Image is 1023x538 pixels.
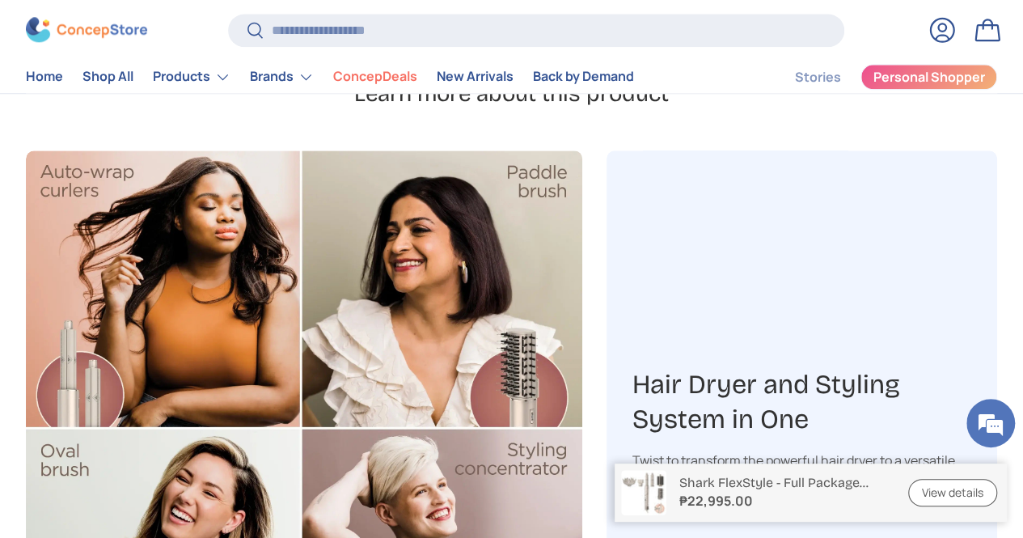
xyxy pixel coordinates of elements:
a: Stories [795,61,841,93]
a: Home [26,61,63,93]
h3: Hair Dryer and Styling System in One [632,368,971,437]
strong: ₱22,995.00 [679,491,889,510]
a: View details [908,479,997,507]
span: Personal Shopper [873,71,985,84]
nav: Secondary [756,61,997,93]
div: Twist to transform the powerful hair dryer to a versatile Air Styling System. [632,451,971,489]
summary: Brands [240,61,323,93]
nav: Primary [26,61,634,93]
a: ConcepDeals [333,61,417,93]
a: Back by Demand [533,61,634,93]
p: Shark FlexStyle - Full Package (HD440SL) [679,475,889,490]
a: New Arrivals [437,61,514,93]
summary: Products [143,61,240,93]
a: Personal Shopper [860,64,997,90]
img: ConcepStore [26,18,147,43]
a: Shop All [82,61,133,93]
